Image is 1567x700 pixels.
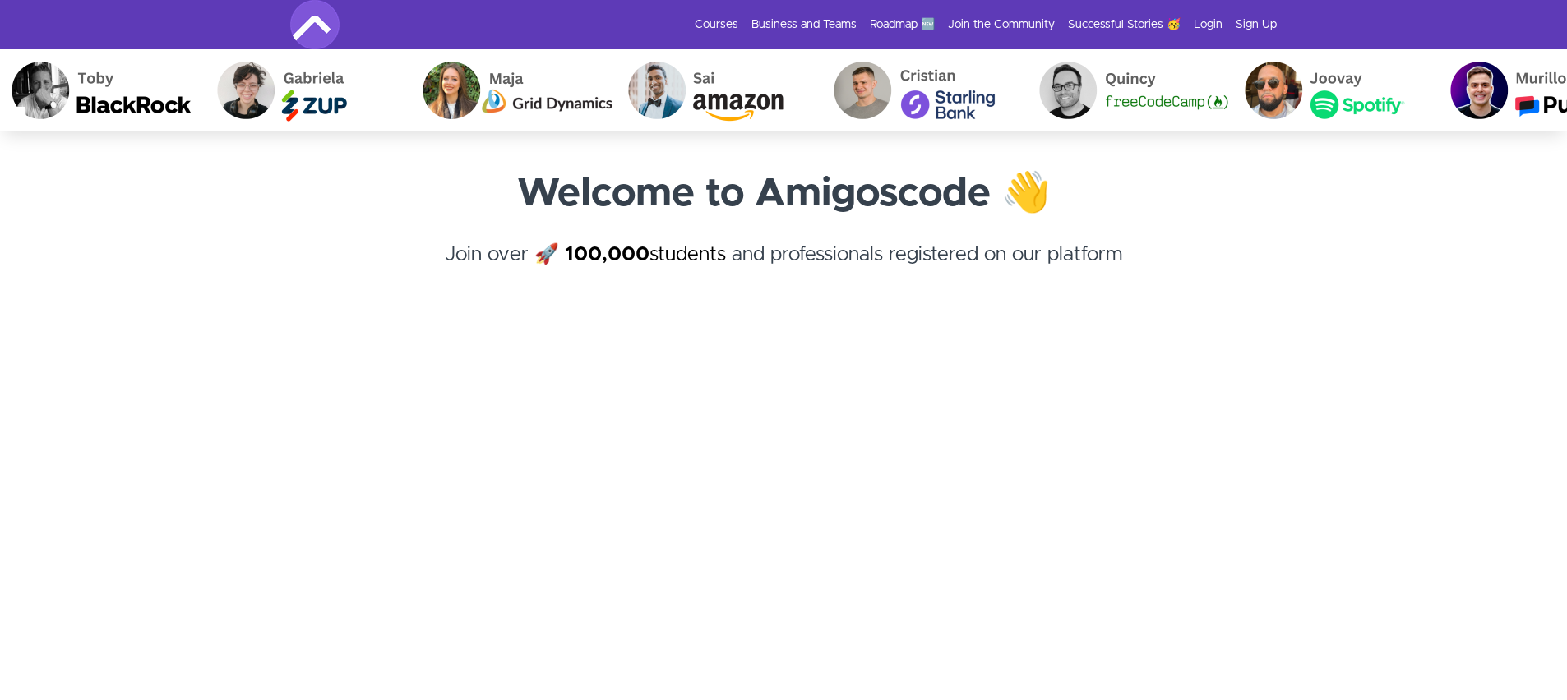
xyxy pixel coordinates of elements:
h4: Join over 🚀 and professionals registered on our platform [290,240,1277,299]
a: Login [1194,16,1223,33]
img: Joovay [1232,49,1437,131]
a: Successful Stories 🥳 [1068,16,1181,33]
img: Quincy [1026,49,1232,131]
img: Sai [615,49,820,131]
a: Courses [695,16,738,33]
strong: 100,000 [565,245,649,265]
a: Join the Community [948,16,1055,33]
img: Gabriela [204,49,409,131]
a: Business and Teams [751,16,857,33]
a: Sign Up [1236,16,1277,33]
strong: Welcome to Amigoscode 👋 [517,174,1051,214]
img: Cristian [820,49,1026,131]
a: Roadmap 🆕 [870,16,935,33]
a: 100,000students [565,245,726,265]
img: Maja [409,49,615,131]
